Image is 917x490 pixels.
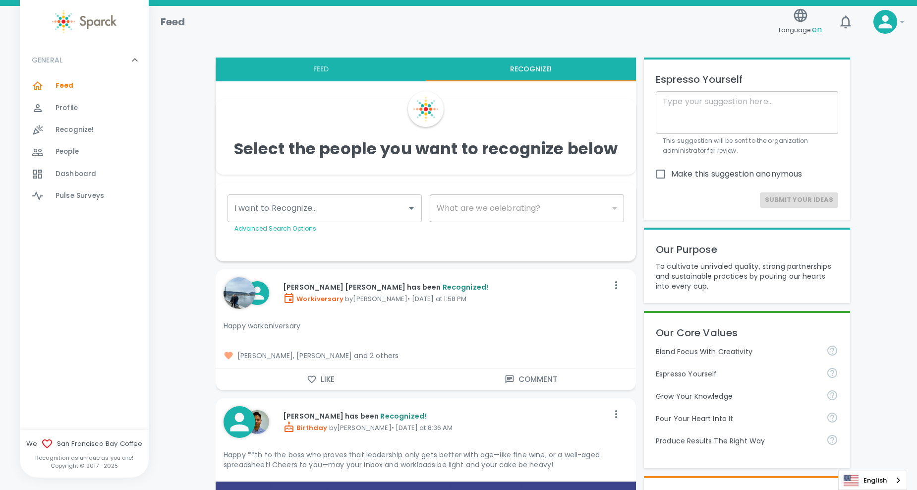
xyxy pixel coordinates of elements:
span: People [56,147,79,157]
p: Recognition as unique as you are! [20,454,149,462]
span: Recognized! [380,411,426,421]
p: To cultivate unrivaled quality, strong partnerships and sustainable practices by pouring our hear... [656,261,838,291]
p: Our Core Values [656,325,838,341]
a: Advanced Search Options [234,224,316,233]
img: Sparck logo [52,10,116,33]
p: by [PERSON_NAME] • [DATE] at 8:36 AM [283,421,608,433]
span: Make this suggestion anonymous [671,168,802,180]
img: Sparck Logo [413,97,438,122]
div: interaction tabs [216,58,636,81]
span: Language: [779,23,822,37]
a: English [839,471,907,490]
p: Produce Results The Right Way [656,436,818,446]
button: Language:en [775,4,826,40]
svg: Follow your curiosity and learn together [826,389,838,401]
h4: Select the people you want to recognize below [234,139,618,159]
svg: Come to work to make a difference in your own way [826,412,838,424]
button: Recognize! [426,58,636,81]
span: en [812,24,822,35]
p: Espresso Yourself [656,369,818,379]
a: Recognize! [20,119,149,141]
span: Birthday [283,423,327,432]
p: This suggestion will be sent to the organization administrator for review. [663,136,831,156]
button: Feed [216,58,426,81]
div: GENERAL [20,45,149,75]
span: Profile [56,103,78,113]
button: Open [404,201,418,215]
span: Pulse Surveys [56,191,104,201]
p: Happy workaniversary [224,321,628,331]
a: Feed [20,75,149,97]
a: People [20,141,149,163]
a: Sparck logo [20,10,149,33]
p: Grow Your Knowledge [656,391,818,401]
svg: Find success working together and doing the right thing [826,434,838,446]
p: Copyright © 2017 - 2025 [20,462,149,470]
p: Blend Focus With Creativity [656,347,818,357]
span: Workiversary [283,294,344,304]
a: Dashboard [20,163,149,185]
button: Like [216,369,426,390]
span: Dashboard [56,169,96,179]
span: Recognize! [56,125,94,135]
img: Picture of Anna Belle Heredia [224,277,255,309]
svg: Achieve goals today and innovate for tomorrow [826,345,838,357]
div: GENERAL [20,75,149,211]
p: Pour Your Heart Into It [656,414,818,424]
span: Feed [56,81,74,91]
img: Picture of Mikhail Coloyan [245,410,269,434]
span: [PERSON_NAME], [PERSON_NAME] and 2 others [224,351,628,361]
h1: Feed [161,14,185,30]
span: Recognized! [443,282,489,292]
p: [PERSON_NAME] [PERSON_NAME] has been [283,282,608,292]
svg: Share your voice and your ideas [826,367,838,379]
p: by [PERSON_NAME] • [DATE] at 1:58 PM [283,292,608,304]
p: Our Purpose [656,242,838,257]
div: Language [838,471,907,490]
button: Comment [426,369,636,390]
a: Profile [20,97,149,119]
p: Espresso Yourself [656,71,838,87]
p: GENERAL [32,55,62,65]
span: We San Francisco Bay Coffee [20,438,149,450]
aside: Language selected: English [838,471,907,490]
p: [PERSON_NAME] has been [283,411,608,421]
a: Pulse Surveys [20,185,149,207]
p: Happy **th to the boss who proves that leadership only gets better with age—like fine wine, or a ... [224,450,628,470]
